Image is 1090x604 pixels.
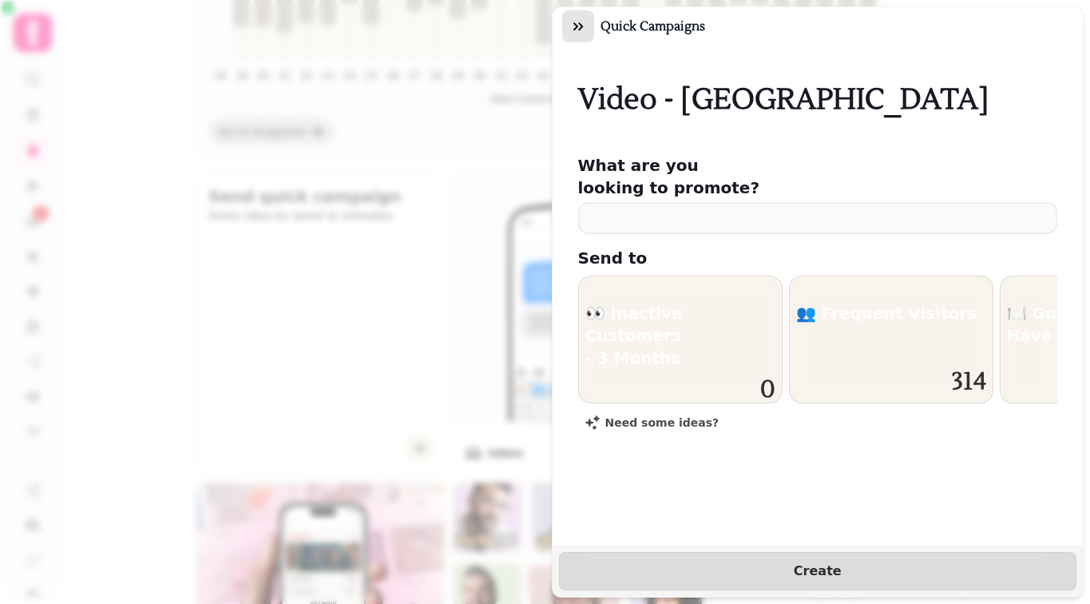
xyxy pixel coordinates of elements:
[789,276,993,403] button: 👥 Frequent Visitors314
[578,154,885,199] h2: What are you looking to promote?
[572,410,732,435] button: Need some ideas?
[578,46,1058,116] h1: Video - [GEOGRAPHIC_DATA]
[760,376,775,404] h1: 0
[952,368,986,396] h1: 314
[600,17,711,36] h3: Quick Campaigns
[578,247,885,269] h2: Send to
[579,565,1057,578] span: Create
[559,552,1077,590] button: Create
[796,302,977,324] h2: 👥 Frequent Visitors
[605,417,719,428] span: Need some ideas?
[578,276,783,403] button: 👀 Inactive Customers - 3 Months0
[585,302,782,369] h2: 👀 Inactive Customers - 3 Months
